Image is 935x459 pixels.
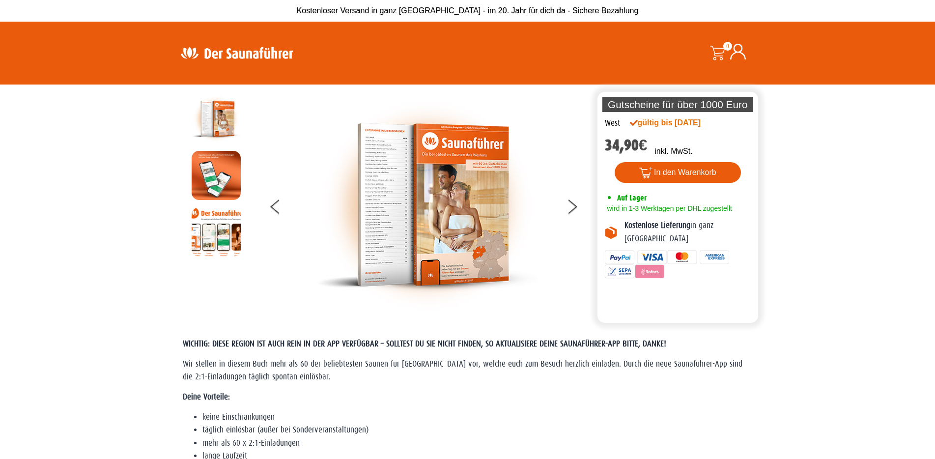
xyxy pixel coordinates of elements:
[605,136,648,154] bdi: 34,90
[605,117,620,130] div: West
[602,97,754,112] p: Gutscheine für über 1000 Euro
[605,204,732,212] span: wird in 1-3 Werktagen per DHL zugestellt
[316,94,538,316] img: der-saunafuehrer-2025-west
[192,151,241,200] img: MOCKUP-iPhone_regional
[297,6,639,15] span: Kostenloser Versand in ganz [GEOGRAPHIC_DATA] - im 20. Jahr für dich da - Sichere Bezahlung
[624,219,751,245] p: in ganz [GEOGRAPHIC_DATA]
[183,392,230,402] strong: Deine Vorteile:
[654,145,692,157] p: inkl. MwSt.
[723,42,732,51] span: 0
[639,136,648,154] span: €
[615,162,741,183] button: In den Warenkorb
[183,339,666,348] span: WICHTIG: DIESE REGION IST AUCH REIN IN DER APP VERFÜGBAR – SOLLTEST DU SIE NICHT FINDEN, SO AKTUA...
[202,411,753,424] li: keine Einschränkungen
[630,117,722,129] div: gültig bis [DATE]
[192,94,241,143] img: der-saunafuehrer-2025-west
[192,207,241,257] img: Anleitung7tn
[624,221,690,230] b: Kostenlose Lieferung
[617,193,647,202] span: Auf Lager
[202,424,753,436] li: täglich einlösbar (außer bei Sonderveranstaltungen)
[202,437,753,450] li: mehr als 60 x 2:1-Einladungen
[183,359,742,381] span: Wir stellen in diesem Buch mehr als 60 der beliebtesten Saunen für [GEOGRAPHIC_DATA] vor, welche ...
